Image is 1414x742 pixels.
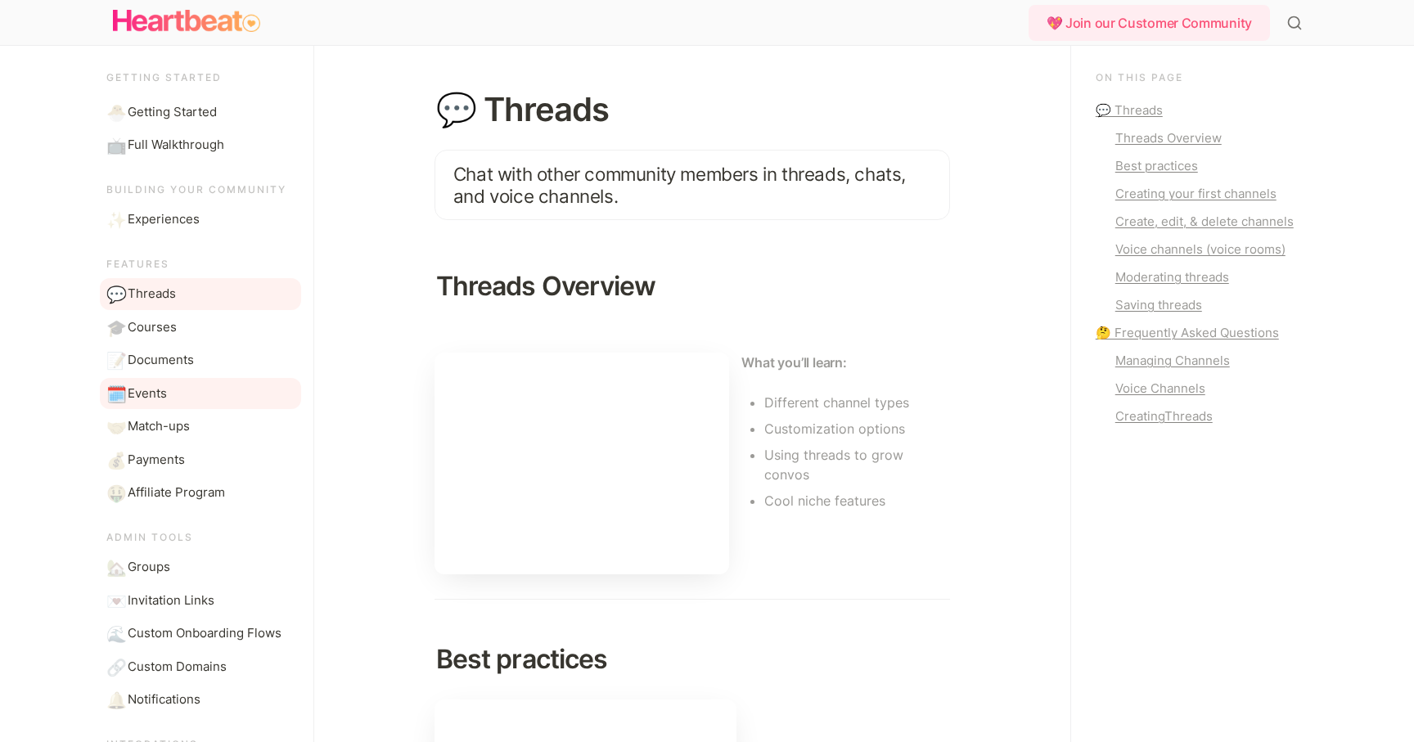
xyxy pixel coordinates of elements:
span: Experiences [128,210,200,229]
span: Notifications [128,690,200,709]
span: 🏡 [106,558,123,574]
h2: Threads Overview [435,264,950,308]
span: Payments [128,451,185,470]
div: Saving threads [1115,295,1296,315]
a: Moderating threads [1096,268,1296,287]
li: Customization options [764,416,949,441]
img: Logo [113,5,260,38]
li: Different channel types [764,390,949,415]
a: 🎓Courses [100,312,301,344]
a: 💬 Threads [1096,101,1296,120]
span: Affiliate Program [128,483,225,502]
span: 🔔 [106,690,123,707]
span: Groups [128,558,170,577]
a: Managing Channels [1096,351,1296,371]
span: Documents [128,351,194,370]
a: 🌊Custom Onboarding Flows [100,618,301,650]
span: Getting started [106,71,222,83]
span: 🔗 [106,658,123,674]
span: ✨ [106,210,123,227]
a: 🤔 Frequently Asked Questions [1096,323,1296,343]
a: 📺Full Walkthrough [100,129,301,161]
div: Managing Channels [1115,351,1296,371]
a: Creating your first channels [1096,184,1296,204]
span: 🌊 [106,624,123,641]
div: Voice Channels [1115,379,1296,398]
span: 💌 [106,591,123,608]
a: 🔔Notifications [100,684,301,716]
span: Courses [128,318,177,337]
span: 🤑 [106,483,123,500]
strong: What you’ll learn: [741,354,846,371]
a: 💰Payments [100,444,301,476]
a: Threads Overview [1096,128,1296,148]
span: Admin Tools [106,531,193,543]
span: Invitation Links [128,591,214,610]
span: Threads [128,285,176,304]
h2: Best practices [435,637,950,681]
a: Voice Channels [1096,379,1296,398]
div: Best practices [1115,156,1296,176]
span: Custom Onboarding Flows [128,624,281,643]
a: 📝Documents [100,344,301,376]
span: 🗓️ [106,384,123,401]
a: 💬Threads [100,278,301,310]
span: 🐣 [106,103,123,119]
a: CreatingThreads [1096,407,1296,426]
a: Create, edit, & delete channels [1096,212,1296,232]
span: Full Walkthrough [128,136,224,155]
a: 💌Invitation Links [100,585,301,617]
span: Custom Domains [128,658,227,677]
span: On this page [1096,71,1183,83]
a: Best practices [1096,156,1296,176]
span: 📝 [106,351,123,367]
div: Create, edit, & delete channels [1115,212,1296,232]
div: Creating Threads [1115,407,1296,426]
div: Threads Overview [1115,128,1296,148]
a: 🏡Groups [100,551,301,583]
span: Events [128,384,167,403]
span: Features [106,258,169,270]
a: 🗓️Events [100,378,301,410]
span: Chat with other community members in threads, chats, and voice channels. [453,163,911,207]
a: 💖 Join our Customer Community [1029,5,1277,41]
div: 💖 Join our Customer Community [1029,5,1270,41]
h1: 💬 Threads [435,91,950,128]
div: Voice channels (voice rooms) [1115,240,1296,259]
a: 🤑Affiliate Program [100,477,301,509]
li: Using threads to grow convos [764,443,949,487]
a: 🤝Match-ups [100,411,301,443]
a: Voice channels (voice rooms) [1096,240,1296,259]
a: 🐣Getting Started [100,97,301,128]
span: 🤝 [106,417,123,434]
div: Moderating threads [1115,268,1296,287]
div: Creating your first channels [1115,184,1296,204]
span: 💰 [106,451,123,467]
span: 💬 [106,285,123,301]
span: 📺 [106,136,123,152]
span: 🎓 [106,318,123,335]
a: Saving threads [1096,295,1296,315]
iframe: www.loom.com [435,353,730,573]
span: Getting Started [128,103,217,122]
a: ✨Experiences [100,204,301,236]
li: Cool niche features [764,488,949,513]
span: Building your community [106,183,286,196]
a: 🔗Custom Domains [100,651,301,683]
span: Match-ups [128,417,190,436]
